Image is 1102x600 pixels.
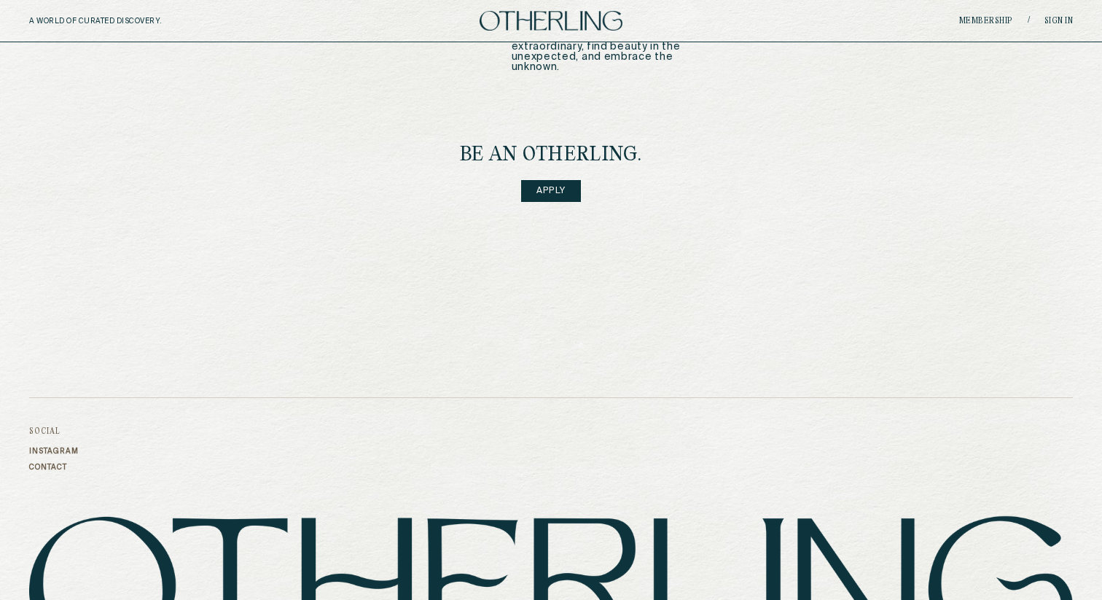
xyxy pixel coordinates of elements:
a: Apply [521,180,581,202]
span: / [1028,15,1030,26]
h4: be an Otherling. [460,145,642,165]
a: Sign in [1044,17,1074,26]
img: logo [480,11,622,31]
h3: Social [29,427,79,436]
a: Instagram [29,447,79,456]
a: Membership [959,17,1013,26]
a: Contact [29,463,79,472]
h5: A WORLD OF CURATED DISCOVERY. [29,17,225,26]
p: It is for those who seek the extraordinary, find beauty in the unexpected, and embrace the unknown. [512,31,723,72]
